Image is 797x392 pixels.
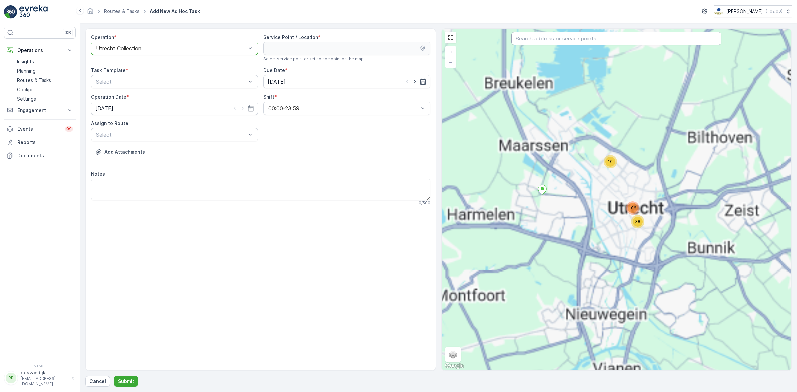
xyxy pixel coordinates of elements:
[114,376,138,387] button: Submit
[443,362,465,370] a: Open this area in Google Maps (opens a new window)
[604,155,617,168] div: 10
[17,126,61,132] p: Events
[629,205,636,210] span: 106
[263,75,430,88] input: dd/mm/yyyy
[91,94,126,100] label: Operation Date
[85,376,110,387] button: Cancel
[104,8,140,14] a: Routes & Tasks
[4,364,76,368] span: v 1.50.1
[17,68,36,74] p: Planning
[91,34,114,40] label: Operation
[4,5,17,19] img: logo
[4,44,76,57] button: Operations
[631,215,644,228] div: 38
[21,369,68,376] p: riesvandijk
[4,149,76,162] a: Documents
[14,85,76,94] a: Cockpit
[4,122,76,136] a: Events99
[446,47,456,57] a: Zoom In
[714,8,724,15] img: basis-logo_rgb2x.png
[17,47,62,54] p: Operations
[263,56,365,62] span: Select service point or set ad hoc point on the map.
[89,378,106,385] p: Cancel
[17,96,36,102] p: Settings
[14,57,76,66] a: Insights
[17,58,34,65] p: Insights
[14,66,76,76] a: Planning
[118,378,134,385] p: Submit
[446,347,460,362] a: Layers
[419,200,430,206] p: 0 / 500
[17,152,73,159] p: Documents
[91,147,149,157] button: Upload File
[14,76,76,85] a: Routes & Tasks
[14,94,76,104] a: Settings
[87,10,94,16] a: Homepage
[4,136,76,149] a: Reports
[96,78,246,86] p: Select
[4,104,76,117] button: Engagement
[449,59,452,65] span: −
[64,30,71,35] p: ⌘B
[104,149,145,155] p: Add Attachments
[91,102,258,115] input: dd/mm/yyyy
[446,33,456,42] a: View Fullscreen
[91,171,105,177] label: Notes
[148,8,201,15] span: Add New Ad Hoc Task
[626,201,639,215] div: 106
[91,67,126,73] label: Task Template
[17,77,51,84] p: Routes & Tasks
[91,120,128,126] label: Assign to Route
[4,369,76,387] button: RRriesvandijk[EMAIL_ADDRESS][DOMAIN_NAME]
[96,131,246,139] p: Select
[511,32,721,45] input: Search address or service points
[608,159,613,164] span: 10
[726,8,763,15] p: [PERSON_NAME]
[19,5,48,19] img: logo_light-DOdMpM7g.png
[21,376,68,387] p: [EMAIL_ADDRESS][DOMAIN_NAME]
[449,49,452,55] span: +
[6,373,16,383] div: RR
[446,57,456,67] a: Zoom Out
[17,107,62,114] p: Engagement
[635,219,640,224] span: 38
[443,362,465,370] img: Google
[66,126,72,132] p: 99
[17,86,34,93] p: Cockpit
[714,5,792,17] button: [PERSON_NAME](+02:00)
[17,139,73,146] p: Reports
[263,34,318,40] label: Service Point / Location
[263,94,274,100] label: Shift
[766,9,782,14] p: ( +02:00 )
[263,67,285,73] label: Due Date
